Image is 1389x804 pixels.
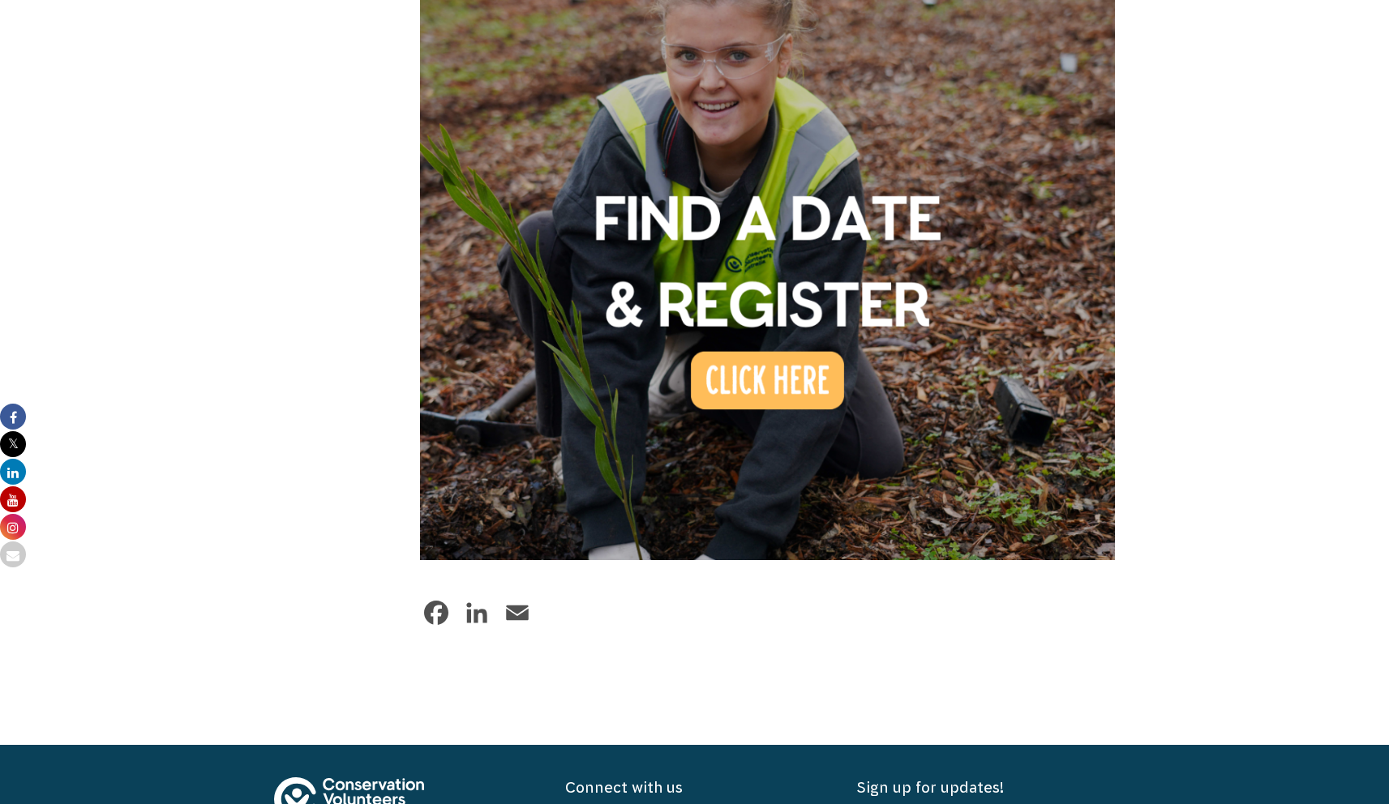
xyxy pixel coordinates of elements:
h5: Sign up for updates! [857,777,1115,798]
a: Facebook [420,597,452,629]
a: LinkedIn [461,597,493,629]
h5: Connect with us [565,777,823,798]
a: Email [501,597,534,629]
